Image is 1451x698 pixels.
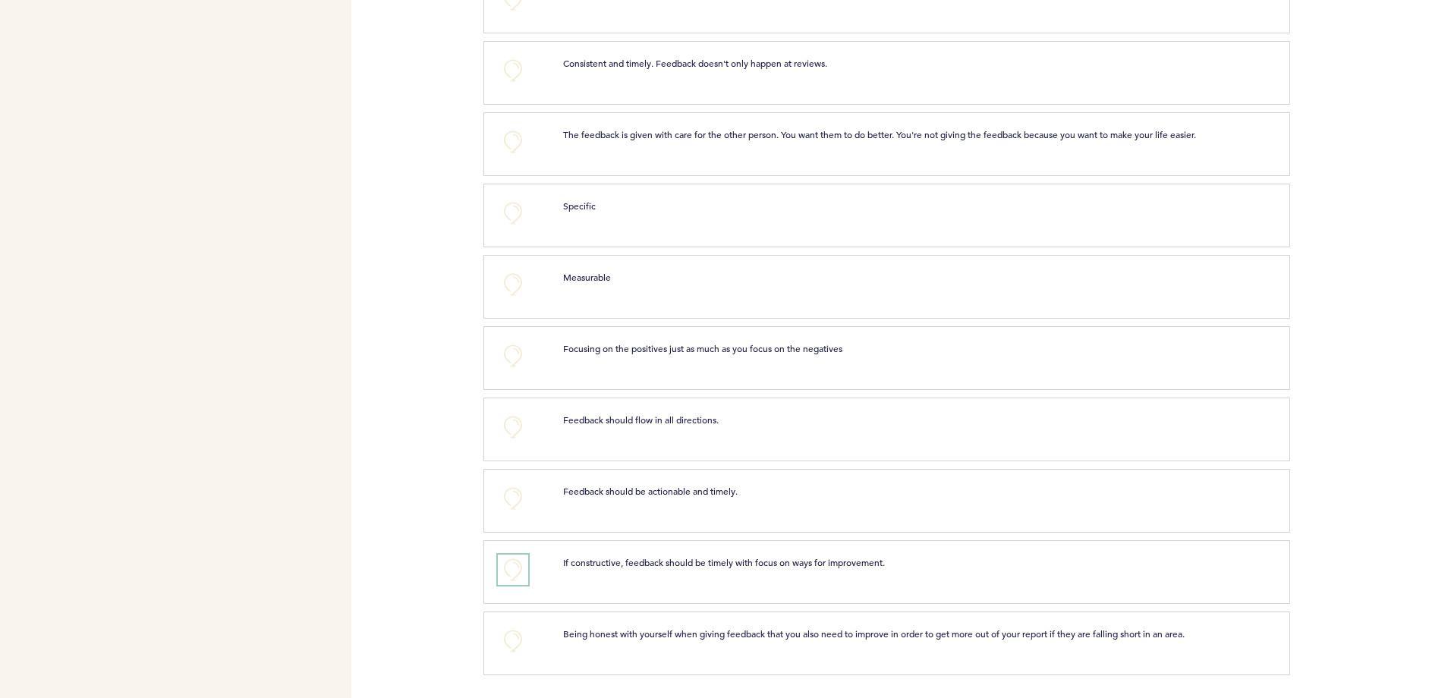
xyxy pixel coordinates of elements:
span: Focusing on the positives just as much as you focus on the negatives [563,342,842,354]
span: Feedback should flow in all directions. [563,413,719,426]
span: The feedback is given with care for the other person. You want them to do better. You're not givi... [563,128,1196,140]
span: If constructive, feedback should be timely with focus on ways for improvement. [563,556,885,568]
span: Being honest with yourself when giving feedback that you also need to improve in order to get mor... [563,627,1185,640]
span: Specific [563,200,596,212]
span: Consistent and timely. Feedback doesn't only happen at reviews. [563,57,827,69]
span: Measurable [563,271,611,283]
span: Feedback should be actionable and timely. [563,485,738,497]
